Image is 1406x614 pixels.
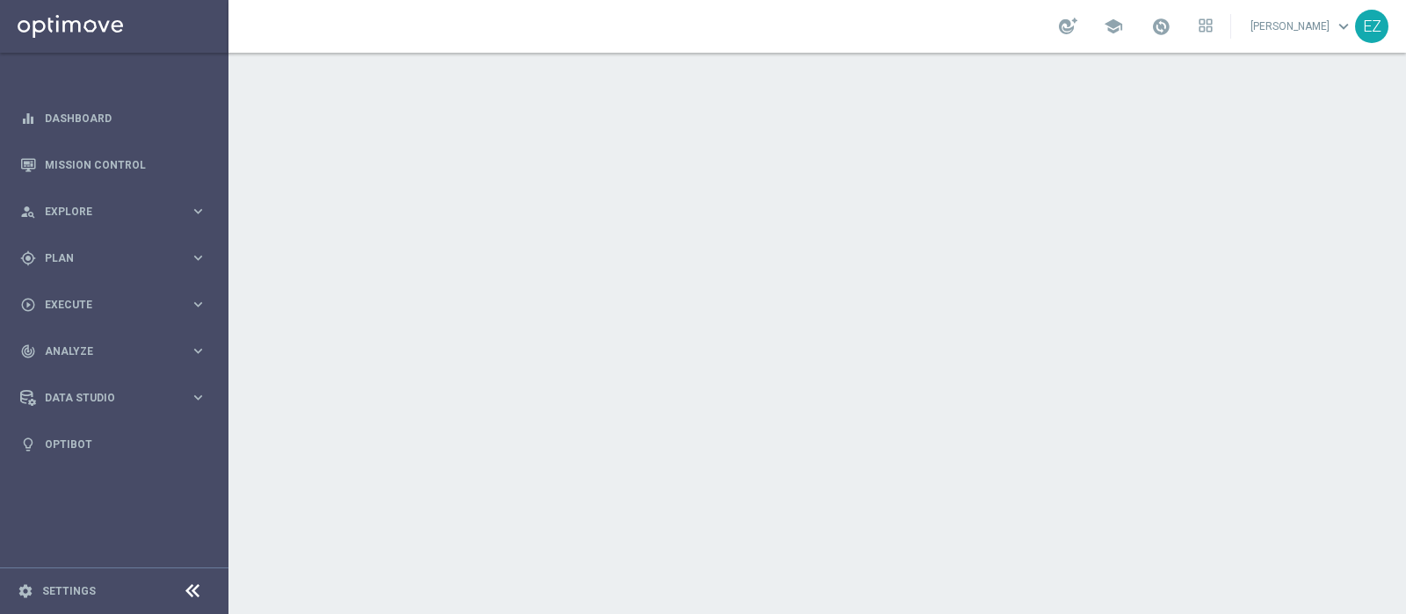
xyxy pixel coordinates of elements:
a: Mission Control [45,141,207,188]
button: Mission Control [19,158,207,172]
div: Execute [20,297,190,313]
span: Execute [45,300,190,310]
i: play_circle_outline [20,297,36,313]
a: [PERSON_NAME]keyboard_arrow_down [1249,13,1355,40]
i: keyboard_arrow_right [190,389,207,406]
a: Settings [42,586,96,596]
span: Analyze [45,346,190,357]
span: Explore [45,206,190,217]
i: keyboard_arrow_right [190,343,207,359]
button: Data Studio keyboard_arrow_right [19,391,207,405]
button: play_circle_outline Execute keyboard_arrow_right [19,298,207,312]
a: Optibot [45,421,207,467]
button: equalizer Dashboard [19,112,207,126]
div: Dashboard [20,95,207,141]
i: gps_fixed [20,250,36,266]
div: Plan [20,250,190,266]
button: track_changes Analyze keyboard_arrow_right [19,344,207,358]
i: lightbulb [20,437,36,452]
span: Plan [45,253,190,264]
div: Mission Control [20,141,207,188]
i: person_search [20,204,36,220]
div: Data Studio [20,390,190,406]
span: school [1104,17,1123,36]
i: keyboard_arrow_right [190,296,207,313]
i: track_changes [20,343,36,359]
div: Optibot [20,421,207,467]
div: Explore [20,204,190,220]
span: Data Studio [45,393,190,403]
button: person_search Explore keyboard_arrow_right [19,205,207,219]
div: EZ [1355,10,1388,43]
i: equalizer [20,111,36,126]
a: Dashboard [45,95,207,141]
i: keyboard_arrow_right [190,249,207,266]
i: settings [18,583,33,599]
button: gps_fixed Plan keyboard_arrow_right [19,251,207,265]
i: keyboard_arrow_right [190,203,207,220]
button: lightbulb Optibot [19,437,207,451]
span: keyboard_arrow_down [1334,17,1353,36]
div: Analyze [20,343,190,359]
